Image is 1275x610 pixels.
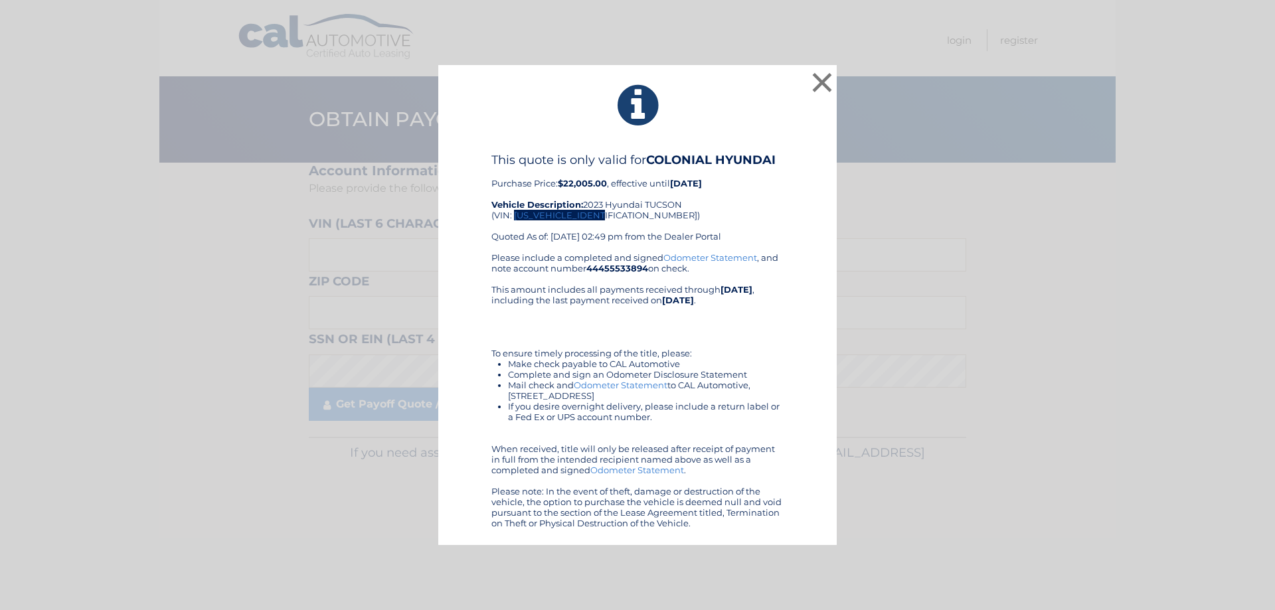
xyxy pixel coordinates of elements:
[574,380,667,390] a: Odometer Statement
[491,153,784,252] div: Purchase Price: , effective until 2023 Hyundai TUCSON (VIN: [US_VEHICLE_IDENTIFICATION_NUMBER]) Q...
[590,465,684,475] a: Odometer Statement
[491,153,784,167] h4: This quote is only valid for
[491,252,784,528] div: Please include a completed and signed , and note account number on check. This amount includes al...
[586,263,648,273] b: 44455533894
[508,358,784,369] li: Make check payable to CAL Automotive
[508,401,784,422] li: If you desire overnight delivery, please include a return label or a Fed Ex or UPS account number.
[558,178,607,189] b: $22,005.00
[663,252,757,263] a: Odometer Statement
[670,178,702,189] b: [DATE]
[491,199,583,210] strong: Vehicle Description:
[809,69,835,96] button: ×
[662,295,694,305] b: [DATE]
[721,284,752,295] b: [DATE]
[646,153,776,167] b: COLONIAL HYUNDAI
[508,369,784,380] li: Complete and sign an Odometer Disclosure Statement
[508,380,784,401] li: Mail check and to CAL Automotive, [STREET_ADDRESS]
